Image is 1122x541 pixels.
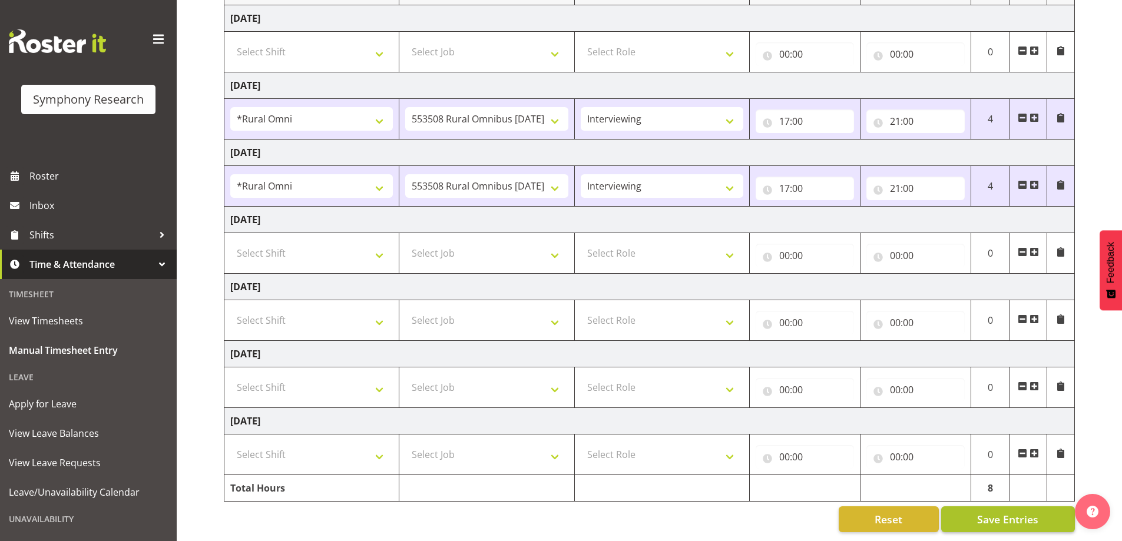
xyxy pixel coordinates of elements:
img: help-xxl-2.png [1087,506,1098,517]
div: Timesheet [3,282,174,306]
td: 0 [971,233,1010,274]
span: Reset [875,512,902,527]
td: [DATE] [224,5,1075,32]
span: Inbox [29,197,171,214]
a: View Leave Requests [3,448,174,477]
td: [DATE] [224,274,1075,300]
input: Click to select... [866,378,965,401]
td: 4 [971,99,1010,140]
button: Reset [839,506,939,532]
input: Click to select... [756,109,854,133]
td: [DATE] [224,408,1075,434]
input: Click to select... [866,42,965,66]
input: Click to select... [866,311,965,334]
td: 0 [971,32,1010,72]
span: View Leave Requests [9,454,168,472]
td: 8 [971,475,1010,502]
span: Save Entries [977,512,1038,527]
div: Symphony Research [33,91,144,108]
img: Rosterit website logo [9,29,106,53]
input: Click to select... [756,378,854,401]
input: Click to select... [756,177,854,200]
input: Click to select... [866,109,965,133]
td: 4 [971,166,1010,207]
input: Click to select... [866,244,965,267]
span: Roster [29,167,171,185]
span: Feedback [1106,242,1116,283]
td: [DATE] [224,341,1075,367]
td: [DATE] [224,207,1075,233]
a: Manual Timesheet Entry [3,336,174,365]
a: Leave/Unavailability Calendar [3,477,174,507]
td: 0 [971,300,1010,341]
span: Time & Attendance [29,255,153,273]
button: Save Entries [941,506,1075,532]
td: [DATE] [224,140,1075,166]
input: Click to select... [866,177,965,200]
div: Leave [3,365,174,389]
input: Click to select... [866,445,965,469]
td: [DATE] [224,72,1075,99]
a: Apply for Leave [3,389,174,419]
span: Manual Timesheet Entry [9,341,168,359]
a: View Leave Balances [3,419,174,448]
div: Unavailability [3,507,174,531]
span: View Timesheets [9,312,168,330]
input: Click to select... [756,445,854,469]
span: View Leave Balances [9,424,168,442]
td: 0 [971,434,1010,475]
input: Click to select... [756,244,854,267]
span: Shifts [29,226,153,244]
span: Apply for Leave [9,395,168,413]
span: Leave/Unavailability Calendar [9,483,168,501]
td: 0 [971,367,1010,408]
td: Total Hours [224,475,399,502]
button: Feedback - Show survey [1100,230,1122,310]
input: Click to select... [756,311,854,334]
a: View Timesheets [3,306,174,336]
input: Click to select... [756,42,854,66]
